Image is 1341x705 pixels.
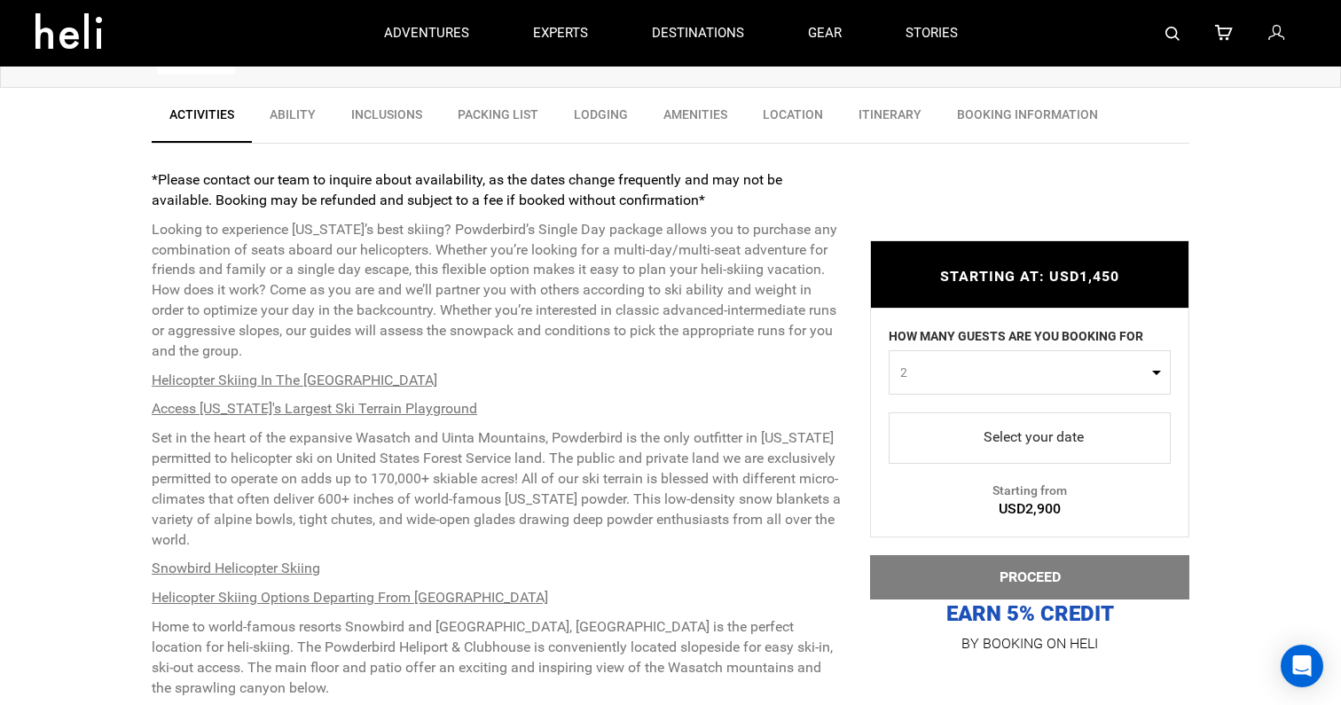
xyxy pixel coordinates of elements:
u: Snowbird Helicopter Skiing [152,560,320,576]
a: Packing List [440,97,556,141]
u: Access [US_STATE]'s Largest Ski Terrain Playground [152,400,477,417]
a: Activities [152,97,252,143]
p: destinations [652,24,744,43]
button: 2 [889,349,1171,394]
a: Lodging [556,97,646,141]
div: Open Intercom Messenger [1281,645,1323,687]
p: Looking to experience [US_STATE]’s best skiing? Powderbird’s Single Day package allows you to pur... [152,220,843,362]
p: Set in the heart of the expansive Wasatch and Uinta Mountains, Powderbird is the only outfitter i... [152,428,843,550]
a: Location [745,97,841,141]
p: experts [533,24,588,43]
button: PROCEED [870,555,1189,599]
span: 2 [900,363,1148,380]
u: Helicopter Skiing In The [GEOGRAPHIC_DATA] [152,372,437,388]
a: Inclusions [333,97,440,141]
p: BY BOOKING ON HELI [870,631,1189,656]
div: USD2,900 [871,498,1188,519]
u: Helicopter Skiing Options Departing From [GEOGRAPHIC_DATA] [152,589,548,606]
label: HOW MANY GUESTS ARE YOU BOOKING FOR [889,326,1143,349]
span: STARTING AT: USD1,450 [940,268,1119,285]
strong: *Please contact our team to inquire about availability, as the dates change frequently and may no... [152,171,782,208]
a: BOOKING INFORMATION [939,97,1116,141]
p: adventures [384,24,469,43]
a: Itinerary [841,97,939,141]
a: Ability [252,97,333,141]
a: Amenities [646,97,745,141]
img: search-bar-icon.svg [1165,27,1180,41]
